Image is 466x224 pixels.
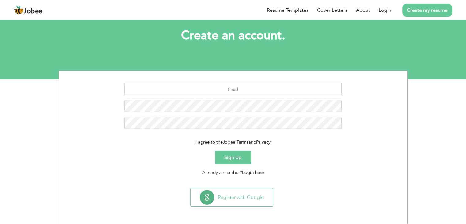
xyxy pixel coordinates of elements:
[63,139,403,146] div: I agree to the and
[14,5,24,15] img: jobee.io
[317,6,347,14] a: Cover Letters
[68,28,399,44] h1: Create an account.
[402,4,452,17] a: Create my resume
[237,139,248,145] a: Terms
[63,169,403,176] div: Already a member?
[191,188,273,206] button: Register with Google
[68,6,399,21] h2: Let's do this!
[24,8,43,15] span: Jobee
[124,83,342,95] input: Email
[14,5,43,15] a: Jobee
[379,6,391,14] a: Login
[242,169,264,176] a: Login here
[356,6,370,14] a: About
[267,6,309,14] a: Resume Templates
[256,139,271,145] a: Privacy
[215,151,251,164] button: Sign Up
[223,139,235,145] span: Jobee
